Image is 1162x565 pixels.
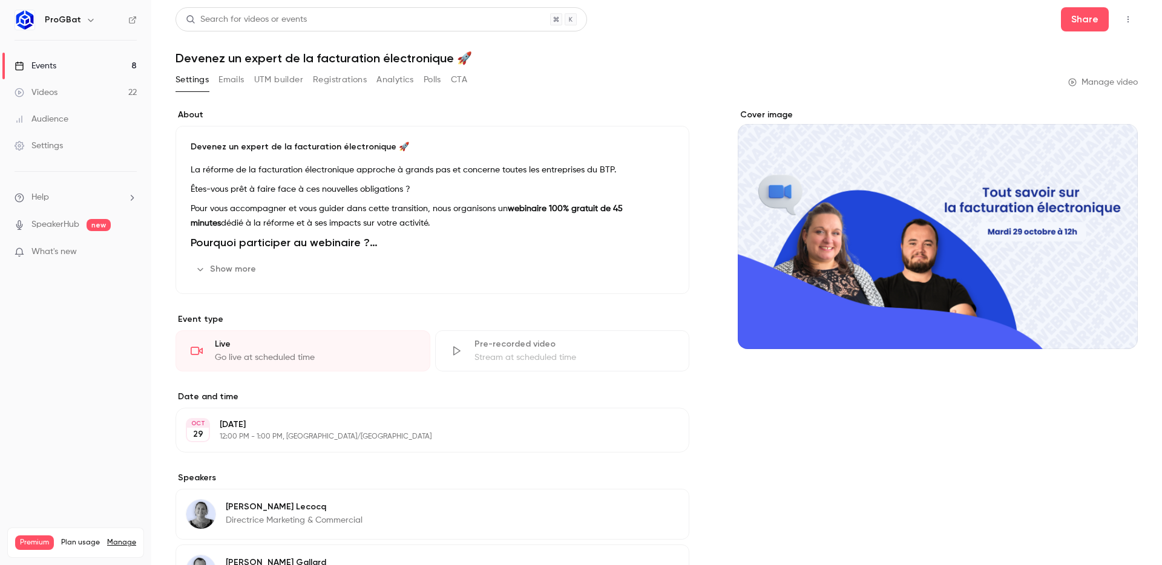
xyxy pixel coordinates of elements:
iframe: Noticeable Trigger [122,247,137,258]
p: Pour vous accompagner et vous guider dans cette transition, nous organisons un dédié à la réforme... [191,201,674,230]
h6: ProGBat [45,14,81,26]
div: OCT [187,419,209,428]
div: LiveGo live at scheduled time [176,330,430,371]
h1: Pourquoi participer au webinaire ? [191,235,674,250]
section: Cover image [738,109,1138,349]
span: What's new [31,246,77,258]
p: Êtes-vous prêt à faire face à ces nouvelles obligations ? [191,182,674,197]
label: Date and time [176,391,689,403]
button: Polls [424,70,441,90]
button: Emails [218,70,244,90]
div: Go live at scheduled time [215,351,415,364]
p: [PERSON_NAME] Lecocq [226,501,363,513]
button: Share [1061,7,1109,31]
div: Pre-recorded video [474,338,675,350]
p: Event type [176,313,689,325]
div: Live [215,338,415,350]
span: Help [31,191,49,204]
p: La réforme de la facturation électronique approche à grands pas et concerne toutes les entreprise... [191,163,674,177]
a: SpeakerHub [31,218,79,231]
h1: Devenez un expert de la facturation électronique 🚀 [176,51,1138,65]
div: Audience [15,113,68,125]
p: Directrice Marketing & Commercial [226,514,363,526]
span: Plan usage [61,538,100,547]
button: Registrations [313,70,367,90]
div: Elodie Lecocq[PERSON_NAME] LecocqDirectrice Marketing & Commercial [176,489,689,540]
div: Search for videos or events [186,13,307,26]
a: Manage video [1068,76,1138,88]
button: CTA [451,70,467,90]
div: Pre-recorded videoStream at scheduled time [435,330,690,371]
li: help-dropdown-opener [15,191,137,204]
p: Devenez un expert de la facturation électronique 🚀 [191,141,674,153]
span: Premium [15,535,54,550]
button: Analytics [376,70,414,90]
label: Speakers [176,472,689,484]
button: Settings [176,70,209,90]
img: Elodie Lecocq [186,500,215,529]
button: Show more [191,260,263,279]
button: UTM builder [254,70,303,90]
p: 12:00 PM - 1:00 PM, [GEOGRAPHIC_DATA]/[GEOGRAPHIC_DATA] [220,432,625,442]
label: Cover image [738,109,1138,121]
img: ProGBat [15,10,34,30]
label: About [176,109,689,121]
div: Settings [15,140,63,152]
a: Manage [107,538,136,547]
p: 29 [193,428,203,440]
p: [DATE] [220,419,625,431]
div: Events [15,60,56,72]
div: Videos [15,87,57,99]
span: new [87,219,111,231]
div: Stream at scheduled time [474,351,675,364]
